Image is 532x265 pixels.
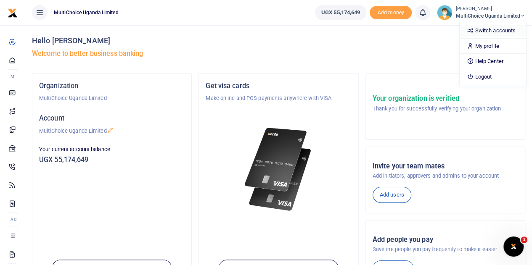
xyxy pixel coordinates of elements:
img: logo-small [8,8,18,18]
h5: Account [39,114,185,123]
span: 1 [521,236,527,243]
li: Wallet ballance [312,5,370,20]
small: [PERSON_NAME] [455,5,525,13]
h5: Welcome to better business banking [32,50,525,58]
a: Switch accounts [460,25,526,37]
img: profile-user [437,5,452,20]
span: UGX 55,174,649 [321,8,360,17]
h5: Organization [39,82,185,90]
p: Save the people you pay frequently to make it easier [373,245,518,254]
a: Logout [460,71,526,83]
h5: UGX 55,174,649 [39,156,185,164]
a: profile-user [PERSON_NAME] MultiChoice Uganda Limited [437,5,525,20]
p: MultiChoice Uganda Limited [39,94,185,102]
a: UGX 55,174,649 [315,5,366,20]
p: Add initiators, approvers and admins to your account [373,172,518,180]
h5: Get visa cards [206,82,351,90]
span: MultiChoice Uganda Limited [50,9,122,16]
p: MultiChoice Uganda Limited [39,127,185,135]
p: Thank you for successfully verifying your organization [373,105,501,113]
a: logo-small logo-large logo-large [8,9,18,16]
h4: Hello [PERSON_NAME] [32,36,525,45]
img: xente-_physical_cards.png [242,123,315,216]
iframe: Intercom live chat [503,236,524,257]
span: MultiChoice Uganda Limited [455,12,525,20]
li: M [7,69,18,83]
a: Add users [373,187,411,203]
h5: Add people you pay [373,236,518,244]
span: Add money [370,6,412,20]
p: Your current account balance [39,145,185,154]
a: Help Center [460,55,526,67]
a: Add money [370,9,412,15]
h5: Your organization is verified [373,94,501,103]
a: My profile [460,40,526,52]
h5: Invite your team mates [373,162,518,171]
p: Make online and POS payments anywhere with VISA [206,94,351,102]
li: Toup your wallet [370,6,412,20]
li: Ac [7,213,18,226]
